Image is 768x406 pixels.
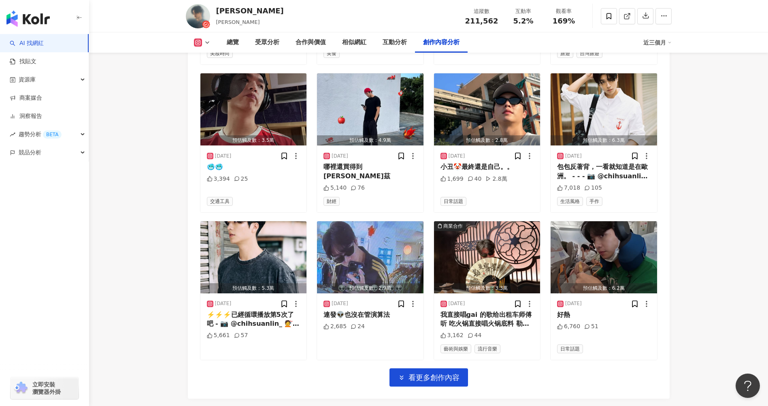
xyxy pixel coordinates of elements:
div: 追蹤數 [465,7,498,15]
button: 商業合作預估觸及數：3.3萬 [434,221,540,293]
a: searchAI 找網紅 [10,39,44,47]
div: 76 [351,184,365,192]
div: 近三個月 [643,36,672,49]
a: 找貼文 [10,58,36,66]
div: 創作內容分析 [423,38,460,47]
div: 25 [234,175,248,183]
div: 3,394 [207,175,230,183]
div: 互動分析 [383,38,407,47]
span: [PERSON_NAME] [216,19,260,25]
button: 預估觸及數：5.3萬 [200,221,307,293]
div: ⚡️⚡️⚡️已經循環播放第5次了吧 - 📷 @chihsuanlin_ 💇 @kimberhuang [207,310,300,329]
div: 57 [234,331,248,340]
span: 日常話題 [440,197,466,206]
button: 預估觸及數：2.8萬 [434,73,540,145]
img: post-image [317,221,423,293]
div: [DATE] [215,300,232,307]
span: 交通工具 [207,197,233,206]
img: post-image [551,221,657,293]
div: 連發👽也沒在管演算法 [323,310,417,319]
div: 總覽 [227,38,239,47]
div: [DATE] [565,300,582,307]
div: 商業合作 [443,222,463,230]
div: 預估觸及數：6.3萬 [551,135,657,145]
img: post-image [551,73,657,145]
button: 預估觸及數：4.9萬 [317,73,423,145]
div: BETA [43,130,62,139]
span: 看更多創作內容 [408,373,460,382]
a: 商案媒合 [10,94,42,102]
div: 合作與價值 [296,38,326,47]
img: post-image [200,221,307,293]
div: [DATE] [449,153,465,160]
img: post-image [317,73,423,145]
div: 預估觸及數：6.2萬 [551,283,657,293]
div: 預估觸及數：2.9萬 [317,283,423,293]
div: 小丑🤡最終還是自己。。 [440,162,534,171]
button: 預估觸及數：2.9萬 [317,221,423,293]
span: 旅遊 [557,49,573,58]
div: 🥶🥶 [207,162,300,171]
img: post-image [200,73,307,145]
div: 40 [468,175,482,183]
span: 財經 [323,197,340,206]
div: [PERSON_NAME] [216,6,284,16]
span: 立即安裝 瀏覽器外掛 [32,381,61,395]
div: 2,685 [323,323,347,331]
img: chrome extension [13,382,29,395]
div: [DATE] [565,153,582,160]
div: 預估觸及數：5.3萬 [200,283,307,293]
span: 資源庫 [19,71,36,89]
span: 169% [553,17,575,25]
img: post-image [434,73,540,145]
div: 包包反著背，一看就知道是在歐洲。 - - - 📷 @chihsuanlin_ 💇 @kimberhuang [557,162,651,181]
span: 手作 [586,197,602,206]
a: 洞察報告 [10,112,42,120]
div: [DATE] [449,300,465,307]
span: 台灣旅遊 [577,49,602,58]
div: 預估觸及數：4.9萬 [317,135,423,145]
span: 美食 [323,49,340,58]
span: 藝術與娛樂 [440,344,471,353]
div: 5,661 [207,331,230,340]
div: 觀看率 [549,7,579,15]
img: logo [6,11,50,27]
span: rise [10,132,15,137]
div: 我直接唱gai 的歌给出租车师傅听 吃火锅直接唱火锅底料 勒是雾都！ 巴适！ [440,310,534,329]
div: [DATE] [215,153,232,160]
img: post-image [434,221,540,293]
div: 51 [584,323,598,331]
span: 211,562 [465,17,498,25]
div: 24 [351,323,365,331]
button: 預估觸及數：6.2萬 [551,221,657,293]
img: KOL Avatar [186,4,210,28]
button: 預估觸及數：6.3萬 [551,73,657,145]
div: 2.8萬 [485,175,507,183]
span: 5.2% [513,17,534,25]
div: 相似網紅 [342,38,366,47]
div: 預估觸及數：3.5萬 [200,135,307,145]
button: 看更多創作內容 [389,368,468,387]
span: 美妝時尚 [207,49,233,58]
span: 生活風格 [557,197,583,206]
div: 6,760 [557,323,580,331]
span: 趨勢分析 [19,125,62,143]
div: 3,162 [440,331,464,340]
div: [DATE] [332,153,348,160]
span: 流行音樂 [474,344,500,353]
div: 7,018 [557,184,580,192]
div: 預估觸及數：3.3萬 [434,283,540,293]
div: 哪裡還買得到[PERSON_NAME]茲 [323,162,417,181]
button: 預估觸及數：3.5萬 [200,73,307,145]
div: 預估觸及數：2.8萬 [434,135,540,145]
span: 日常話題 [557,344,583,353]
div: 好熱 [557,310,651,319]
div: 5,140 [323,184,347,192]
iframe: Help Scout Beacon - Open [736,374,760,398]
div: 1,699 [440,175,464,183]
div: [DATE] [332,300,348,307]
div: 105 [584,184,602,192]
span: 競品分析 [19,143,41,162]
div: 44 [468,331,482,340]
a: chrome extension立即安裝 瀏覽器外掛 [11,377,79,399]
